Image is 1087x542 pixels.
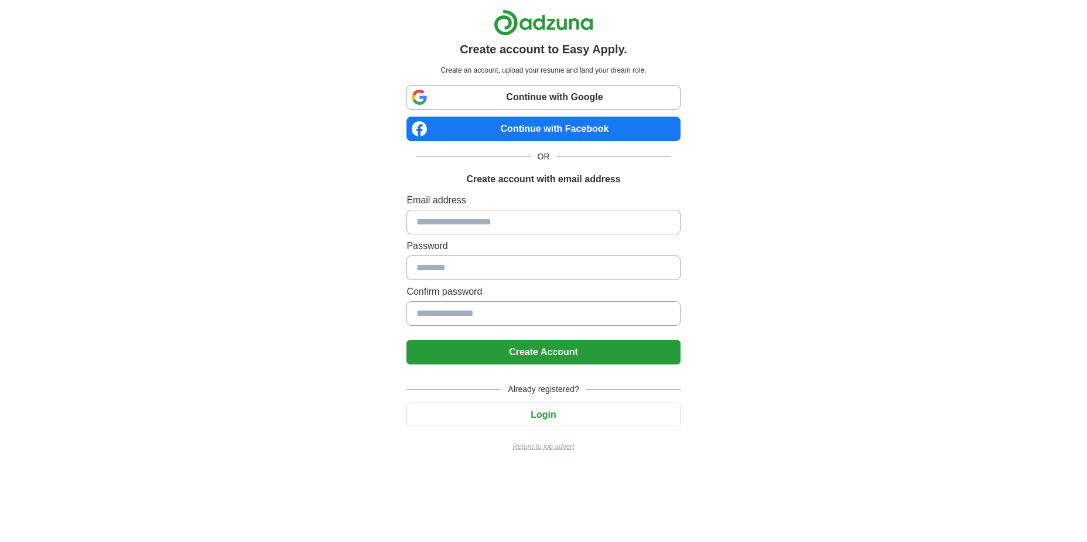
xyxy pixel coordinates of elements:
a: Login [406,410,680,420]
label: Confirm password [406,285,680,299]
p: Create an account, upload your resume and land your dream role. [409,65,678,76]
label: Email address [406,193,680,207]
h1: Create account to Easy Apply. [460,40,627,58]
h1: Create account with email address [466,172,620,186]
button: Create Account [406,340,680,364]
a: Continue with Facebook [406,117,680,141]
img: Adzuna logo [494,9,593,36]
a: Return to job advert [406,441,680,452]
button: Login [406,403,680,427]
label: Password [406,239,680,253]
span: Already registered? [501,383,586,396]
span: OR [531,151,557,163]
a: Continue with Google [406,85,680,110]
